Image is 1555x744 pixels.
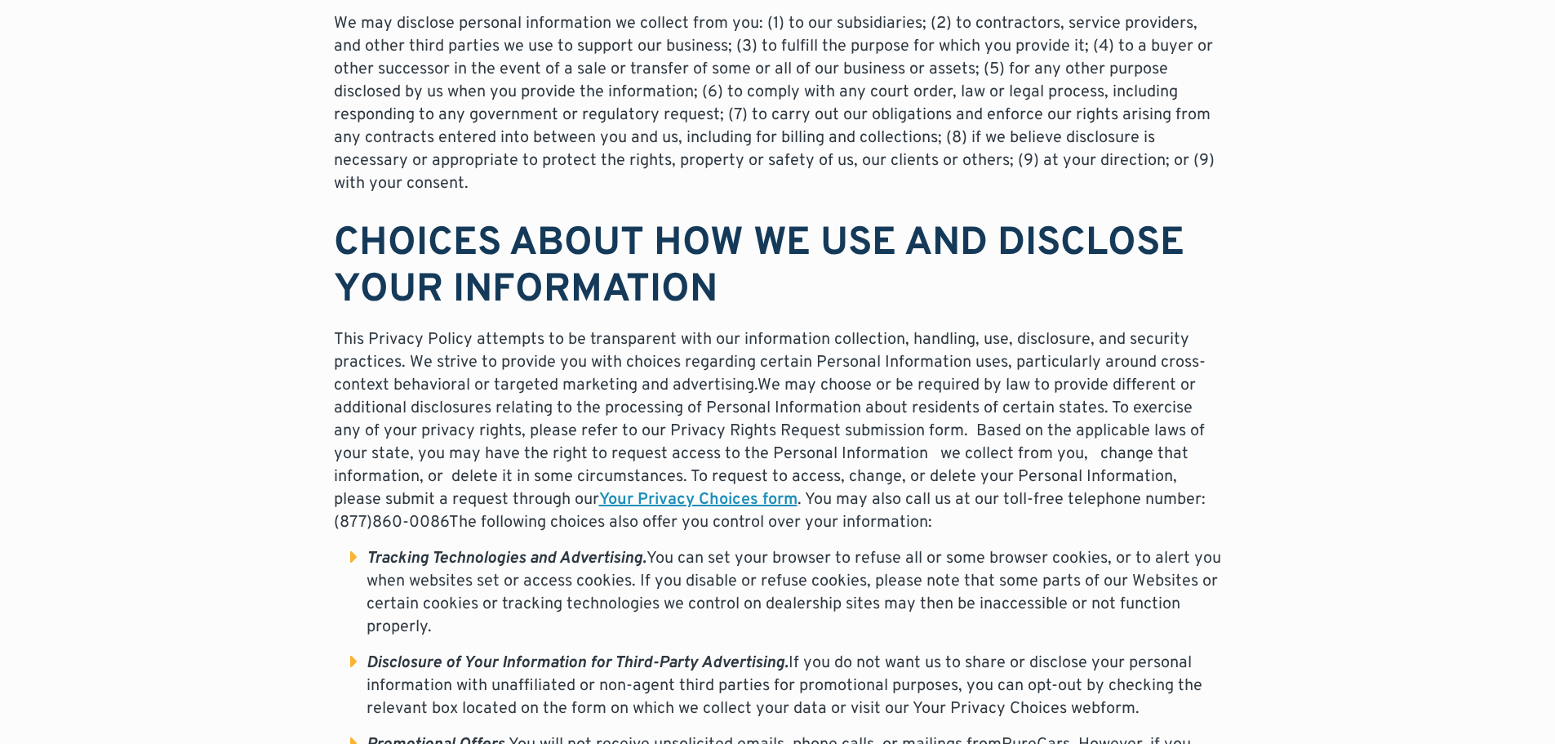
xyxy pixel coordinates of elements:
[367,548,646,569] em: Tracking Technologies and Advertising.
[350,652,1222,720] li: If you do not want us to share or disclose your personal information with unaffiliated or non-age...
[334,220,1184,316] strong: CHOICES ABOUT HOW WE USE AND DISCLOSE YOUR INFORMATION
[367,653,789,674] em: Disclosure of Your Information for Third-Party Advertising.
[334,328,1222,534] p: This Privacy Policy attempts to be transparent with our information collection, handling, use, di...
[599,489,797,510] a: Your Privacy Choices form
[350,547,1222,639] li: You can set your browser to refuse all or some browser cookies, or to alert you when websites set...
[334,12,1222,195] p: We may disclose personal information we collect from you: (1) to our subsidiaries; (2) to contrac...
